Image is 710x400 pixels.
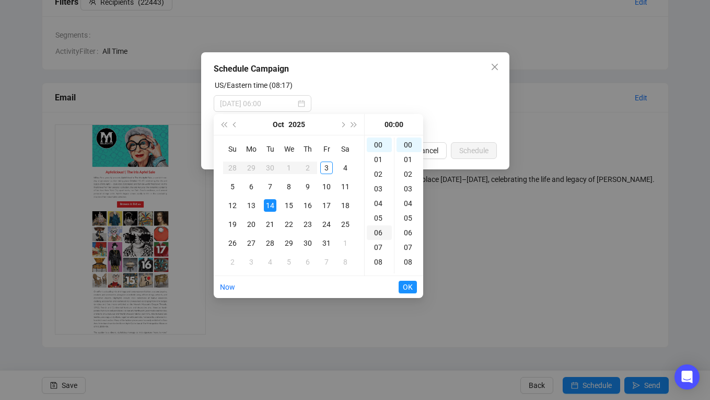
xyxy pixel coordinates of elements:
div: 03 [397,181,422,196]
div: 3 [245,256,258,268]
td: 2025-10-04 [336,158,355,177]
div: 01 [367,152,392,167]
button: Schedule [451,142,497,159]
div: 00 [367,138,392,152]
div: 4 [339,162,352,174]
div: 15 [283,199,295,212]
div: 28 [226,162,239,174]
div: 9 [301,180,314,193]
div: 21 [264,218,276,231]
td: 2025-11-04 [261,253,280,271]
div: 30 [264,162,276,174]
td: 2025-09-30 [261,158,280,177]
td: 2025-10-09 [298,177,317,196]
div: 31 [320,237,333,249]
td: 2025-11-02 [223,253,242,271]
td: 2025-10-30 [298,234,317,253]
td: 2025-10-22 [280,215,298,234]
div: 06 [397,225,422,240]
div: 18 [339,199,352,212]
div: 5 [226,180,239,193]
td: 2025-10-01 [280,158,298,177]
button: Previous month (PageUp) [229,114,241,135]
button: Choose a year [288,114,305,135]
div: 07 [367,240,392,255]
th: Fr [317,140,336,158]
td: 2025-10-20 [242,215,261,234]
button: Last year (Control + left) [218,114,229,135]
th: Su [223,140,242,158]
div: 00:00 [369,114,419,135]
td: 2025-10-03 [317,158,336,177]
div: 06 [367,225,392,240]
th: We [280,140,298,158]
td: 2025-10-28 [261,234,280,253]
div: 27 [245,237,258,249]
td: 2025-10-08 [280,177,298,196]
div: 02 [367,167,392,181]
td: 2025-10-02 [298,158,317,177]
div: 05 [367,211,392,225]
div: 1 [283,162,295,174]
button: Next year (Control + right) [348,114,360,135]
td: 2025-10-15 [280,196,298,215]
td: 2025-10-10 [317,177,336,196]
span: Cancel [416,145,438,156]
div: 7 [264,180,276,193]
td: 2025-10-14 [261,196,280,215]
button: Choose a month [273,114,284,135]
div: 09 [397,269,422,284]
button: OK [399,281,417,293]
div: 17 [320,199,333,212]
span: close [491,63,499,71]
div: 2 [301,162,314,174]
div: 12 [226,199,239,212]
div: 20 [245,218,258,231]
td: 2025-10-27 [242,234,261,253]
div: 4 [264,256,276,268]
div: 6 [301,256,314,268]
td: 2025-10-05 [223,177,242,196]
td: 2025-09-29 [242,158,261,177]
td: 2025-10-16 [298,196,317,215]
td: 2025-10-18 [336,196,355,215]
button: Cancel [408,142,447,159]
div: 22 [283,218,295,231]
div: 11 [339,180,352,193]
button: Next month (PageDown) [336,114,348,135]
td: 2025-10-13 [242,196,261,215]
td: 2025-11-06 [298,253,317,271]
div: 26 [226,237,239,249]
div: 24 [320,218,333,231]
td: 2025-10-29 [280,234,298,253]
div: 05 [397,211,422,225]
th: Tu [261,140,280,158]
td: 2025-10-12 [223,196,242,215]
div: 13 [245,199,258,212]
div: 04 [367,196,392,211]
div: 08 [367,255,392,269]
td: 2025-11-03 [242,253,261,271]
div: 04 [397,196,422,211]
div: 19 [226,218,239,231]
td: 2025-10-07 [261,177,280,196]
div: 3 [320,162,333,174]
div: 00 [397,138,422,152]
label: US/Eastern time (08:17) [215,81,293,89]
div: 8 [283,180,295,193]
td: 2025-10-11 [336,177,355,196]
div: 16 [301,199,314,212]
td: 2025-10-23 [298,215,317,234]
button: Close [486,59,503,75]
div: 28 [264,237,276,249]
div: 29 [245,162,258,174]
td: 2025-10-26 [223,234,242,253]
div: 25 [339,218,352,231]
td: 2025-11-01 [336,234,355,253]
div: 1 [339,237,352,249]
div: 6 [245,180,258,193]
td: 2025-10-24 [317,215,336,234]
td: 2025-10-19 [223,215,242,234]
div: Open Intercom Messenger [674,364,700,390]
div: 14 [264,199,276,212]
